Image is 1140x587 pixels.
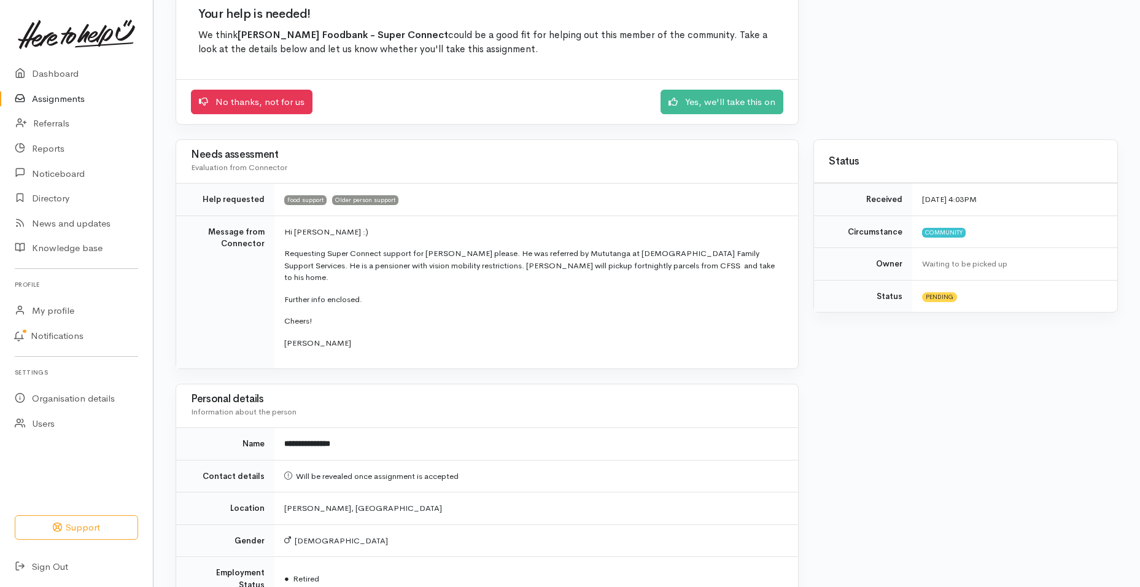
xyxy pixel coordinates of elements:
[176,492,274,525] td: Location
[15,364,138,381] h6: Settings
[284,226,783,238] p: Hi [PERSON_NAME] :)
[176,460,274,492] td: Contact details
[814,280,912,312] td: Status
[274,460,798,492] td: Will be revealed once assignment is accepted
[198,28,776,57] p: We think could be a good fit for helping out this member of the community. Take a look at the det...
[284,535,388,546] span: [DEMOGRAPHIC_DATA]
[922,292,957,302] span: Pending
[922,228,966,238] span: Community
[661,90,783,115] a: Yes, we'll take this on
[191,394,783,405] h3: Personal details
[284,247,783,284] p: Requesting Super Connect support for [PERSON_NAME] please. He was referred by Mututanga at [DEMOG...
[829,156,1103,168] h3: Status
[332,195,398,205] span: Older person support
[176,524,274,557] td: Gender
[191,406,297,417] span: Information about the person
[191,149,783,161] h3: Needs assessment
[274,492,798,525] td: [PERSON_NAME], [GEOGRAPHIC_DATA]
[284,573,319,584] span: Retired
[284,573,289,584] span: ●
[284,315,783,327] p: Cheers!
[922,258,1103,270] div: Waiting to be picked up
[814,184,912,216] td: Received
[814,248,912,281] td: Owner
[284,337,783,349] p: [PERSON_NAME]
[15,276,138,293] h6: Profile
[284,195,327,205] span: Food support
[922,194,977,204] time: [DATE] 4:03PM
[176,428,274,461] td: Name
[191,90,312,115] a: No thanks, not for us
[198,7,776,21] h2: Your help is needed!
[191,162,287,173] span: Evaluation from Connector
[15,515,138,540] button: Support
[176,216,274,368] td: Message from Connector
[176,184,274,216] td: Help requested
[814,216,912,248] td: Circumstance
[238,29,448,41] b: [PERSON_NAME] Foodbank - Super Connect
[284,293,783,306] p: Further info enclosed.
